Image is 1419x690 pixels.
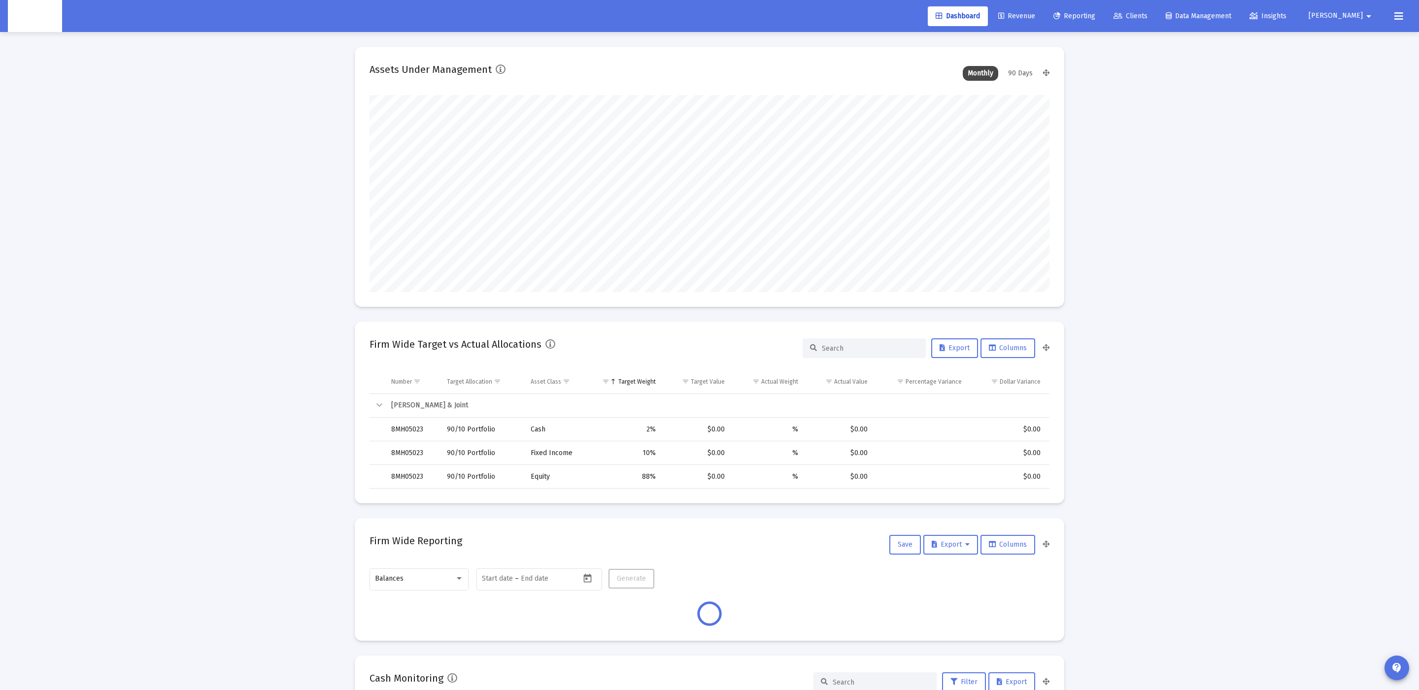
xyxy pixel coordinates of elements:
span: Clients [1114,12,1148,20]
td: Cash [524,418,589,441]
input: Search [822,344,918,353]
td: Column Target Allocation [440,370,524,394]
div: % [739,448,799,458]
button: [PERSON_NAME] [1297,6,1386,26]
div: 88% [596,472,655,482]
mat-icon: contact_support [1391,662,1403,674]
span: Insights [1250,12,1286,20]
td: Column Percentage Variance [875,370,969,394]
input: Start date [482,575,513,583]
span: Revenue [998,12,1035,20]
span: Show filter options for column 'Number' [413,378,421,385]
div: $0.00 [670,425,725,434]
span: Show filter options for column 'Target Weight' [602,378,609,385]
div: Target Allocation [447,378,492,386]
a: Revenue [990,6,1043,26]
td: Column Number [384,370,440,394]
mat-icon: arrow_drop_down [1363,6,1375,26]
div: 90 Days [1003,66,1038,81]
td: 8MH05023 [384,441,440,465]
div: $0.00 [812,472,868,482]
button: Open calendar [580,571,595,585]
div: $0.00 [976,425,1041,434]
span: Columns [989,344,1027,352]
td: Column Actual Value [805,370,875,394]
span: Show filter options for column 'Target Allocation' [494,378,501,385]
button: Columns [980,535,1035,555]
span: Show filter options for column 'Percentage Variance' [897,378,904,385]
div: $0.00 [812,448,868,458]
span: Show filter options for column 'Target Value' [682,378,689,385]
span: Show filter options for column 'Dollar Variance' [991,378,998,385]
span: Save [898,540,912,549]
span: Dashboard [936,12,980,20]
div: Target Weight [618,378,656,386]
div: $0.00 [976,448,1041,458]
div: Actual Weight [761,378,798,386]
span: Show filter options for column 'Actual Value' [825,378,833,385]
h2: Assets Under Management [370,62,492,77]
div: % [739,425,799,434]
div: Dollar Variance [1000,378,1041,386]
button: Generate [608,569,654,589]
div: $0.00 [670,472,725,482]
span: Filter [950,678,978,686]
td: 90/10 Portfolio [440,441,524,465]
div: Monthly [963,66,998,81]
img: Dashboard [15,6,55,26]
button: Save [889,535,921,555]
td: Column Target Weight [589,370,662,394]
div: [PERSON_NAME] & Joint [391,400,1041,410]
td: Column Dollar Variance [969,370,1049,394]
td: 8MH05023 [384,418,440,441]
div: Asset Class [531,378,561,386]
input: End date [521,575,568,583]
td: Column Actual Weight [732,370,806,394]
div: 2% [596,425,655,434]
span: Show filter options for column 'Actual Weight' [752,378,760,385]
div: $0.00 [812,425,868,434]
h2: Firm Wide Reporting [370,533,462,549]
span: – [515,575,519,583]
td: Column Target Value [663,370,732,394]
td: 8MH05023 [384,465,440,489]
button: Export [923,535,978,555]
h2: Cash Monitoring [370,670,443,686]
a: Dashboard [928,6,988,26]
div: $0.00 [670,448,725,458]
div: % [739,472,799,482]
input: Search [833,678,929,687]
div: Data grid [370,370,1049,489]
div: Percentage Variance [906,378,962,386]
span: Reporting [1053,12,1095,20]
td: 90/10 Portfolio [440,418,524,441]
h2: Firm Wide Target vs Actual Allocations [370,336,541,352]
span: Show filter options for column 'Asset Class' [563,378,570,385]
td: 90/10 Portfolio [440,465,524,489]
span: Generate [617,574,646,583]
td: Collapse [370,394,384,418]
div: Target Value [691,378,725,386]
button: Export [931,338,978,358]
span: [PERSON_NAME] [1309,12,1363,20]
span: Export [940,344,970,352]
div: Number [391,378,412,386]
div: $0.00 [976,472,1041,482]
span: Balances [375,574,404,583]
span: Data Management [1166,12,1231,20]
button: Columns [980,338,1035,358]
div: Actual Value [834,378,868,386]
td: Column Asset Class [524,370,589,394]
div: 10% [596,448,655,458]
a: Insights [1242,6,1294,26]
td: Equity [524,465,589,489]
a: Clients [1106,6,1155,26]
a: Data Management [1158,6,1239,26]
a: Reporting [1046,6,1103,26]
td: Fixed Income [524,441,589,465]
span: Export [997,678,1027,686]
span: Export [932,540,970,549]
span: Columns [989,540,1027,549]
